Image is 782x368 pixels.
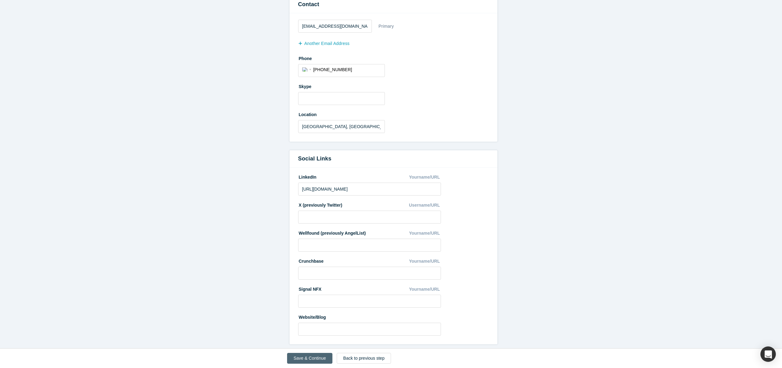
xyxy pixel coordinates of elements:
label: Location [298,109,489,118]
div: Yourname/URL [409,284,441,295]
h3: Contact [298,0,489,9]
div: Yourname/URL [409,228,441,239]
label: Website/Blog [298,312,326,321]
label: Wellfound (previously AngelList) [298,228,366,237]
button: Save & Continue [287,353,332,364]
label: Signal NFX [298,284,322,293]
a: Back to previous step [337,353,391,364]
button: another Email Address [298,38,356,49]
div: Primary [378,21,394,32]
label: Crunchbase [298,256,324,265]
input: Enter a location [298,120,385,133]
label: Skype [298,81,489,90]
h3: Social Links [298,155,489,163]
div: Username/URL [409,200,441,211]
label: X (previously Twitter) [298,200,342,208]
label: Phone [298,53,489,62]
label: LinkedIn [298,172,317,180]
div: Yourname/URL [409,172,441,183]
div: Yourname/URL [409,256,441,267]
